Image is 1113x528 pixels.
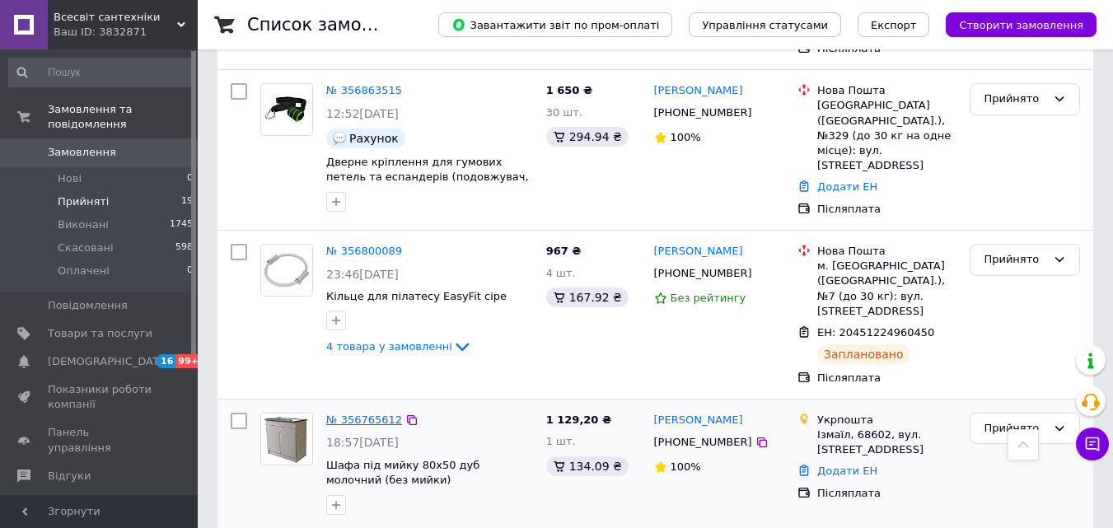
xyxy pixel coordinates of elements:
[671,131,701,143] span: 100%
[261,91,312,129] img: Фото товару
[175,241,193,255] span: 598
[157,354,175,368] span: 16
[48,326,152,341] span: Товари та послуги
[438,12,672,37] button: Завантажити звіт по пром-оплаті
[546,287,629,307] div: 167.92 ₴
[349,132,399,145] span: Рахунок
[175,354,203,368] span: 99+
[817,428,956,457] div: Ізмаїл, 68602, вул. [STREET_ADDRESS]
[48,425,152,455] span: Панель управління
[858,12,930,37] button: Експорт
[817,371,956,385] div: Післяплата
[651,432,755,453] div: [PHONE_NUMBER]
[261,252,312,287] img: Фото товару
[817,465,877,477] a: Додати ЕН
[58,171,82,186] span: Нові
[326,459,479,487] a: Шафа під мийку 80х50 дуб молочний (без мийки)
[326,245,402,257] a: № 356800089
[8,58,194,87] input: Пошук
[817,244,956,259] div: Нова Пошта
[326,340,452,353] span: 4 товара у замовленні
[546,127,629,147] div: 294.94 ₴
[326,414,402,426] a: № 356765612
[651,263,755,284] div: [PHONE_NUMBER]
[817,98,956,173] div: [GEOGRAPHIC_DATA] ([GEOGRAPHIC_DATA].), №329 (до 30 кг на одне місце): вул. [STREET_ADDRESS]
[929,18,1097,30] a: Створити замовлення
[48,102,198,132] span: Замовлення та повідомлення
[984,420,1046,437] div: Прийнято
[48,382,152,412] span: Показники роботи компанії
[54,10,177,25] span: Всесвіт сантехніки
[326,340,472,353] a: 4 товара у замовленні
[817,344,910,364] div: Заплановано
[946,12,1097,37] button: Створити замовлення
[546,106,582,119] span: 30 шт.
[984,91,1046,108] div: Прийнято
[651,102,755,124] div: [PHONE_NUMBER]
[654,244,743,259] a: [PERSON_NAME]
[260,413,313,465] a: Фото товару
[817,486,956,501] div: Післяплата
[871,19,917,31] span: Експорт
[326,268,399,281] span: 23:46[DATE]
[181,194,193,209] span: 19
[260,83,313,136] a: Фото товару
[247,15,414,35] h1: Список замовлень
[546,414,611,426] span: 1 129,20 ₴
[817,326,934,339] span: ЕН: 20451224960450
[654,413,743,428] a: [PERSON_NAME]
[689,12,841,37] button: Управління статусами
[187,171,193,186] span: 0
[187,264,193,278] span: 0
[546,435,576,447] span: 1 шт.
[546,456,629,476] div: 134.09 ₴
[546,245,582,257] span: 967 ₴
[959,19,1083,31] span: Створити замовлення
[326,107,399,120] span: 12:52[DATE]
[54,25,198,40] div: Ваш ID: 3832871
[326,290,507,302] a: Кільце для пілатесу EasyFit сіре
[58,264,110,278] span: Оплачені
[48,298,128,313] span: Повідомлення
[654,83,743,99] a: [PERSON_NAME]
[984,251,1046,269] div: Прийнято
[58,217,109,232] span: Виконані
[58,194,109,209] span: Прийняті
[48,469,91,484] span: Відгуки
[48,354,170,369] span: [DEMOGRAPHIC_DATA]
[546,84,592,96] span: 1 650 ₴
[451,17,659,32] span: Завантажити звіт по пром-оплаті
[817,259,956,319] div: м. [GEOGRAPHIC_DATA] ([GEOGRAPHIC_DATA].), №7 (до 30 кг): вул. [STREET_ADDRESS]
[817,202,956,217] div: Післяплата
[326,156,529,199] a: Дверне кріплення для гумових петель та еспандерів (подовжувач, якір-фіксатор)
[817,180,877,193] a: Додати ЕН
[260,244,313,297] a: Фото товару
[702,19,828,31] span: Управління статусами
[817,413,956,428] div: Укрпошта
[48,145,116,160] span: Замовлення
[671,460,701,473] span: 100%
[58,241,114,255] span: Скасовані
[546,267,576,279] span: 4 шт.
[333,132,346,145] img: :speech_balloon:
[817,83,956,98] div: Нова Пошта
[326,84,402,96] a: № 356863515
[671,292,746,304] span: Без рейтингу
[170,217,193,232] span: 1745
[1076,428,1109,460] button: Чат з покупцем
[326,436,399,449] span: 18:57[DATE]
[261,414,312,465] img: Фото товару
